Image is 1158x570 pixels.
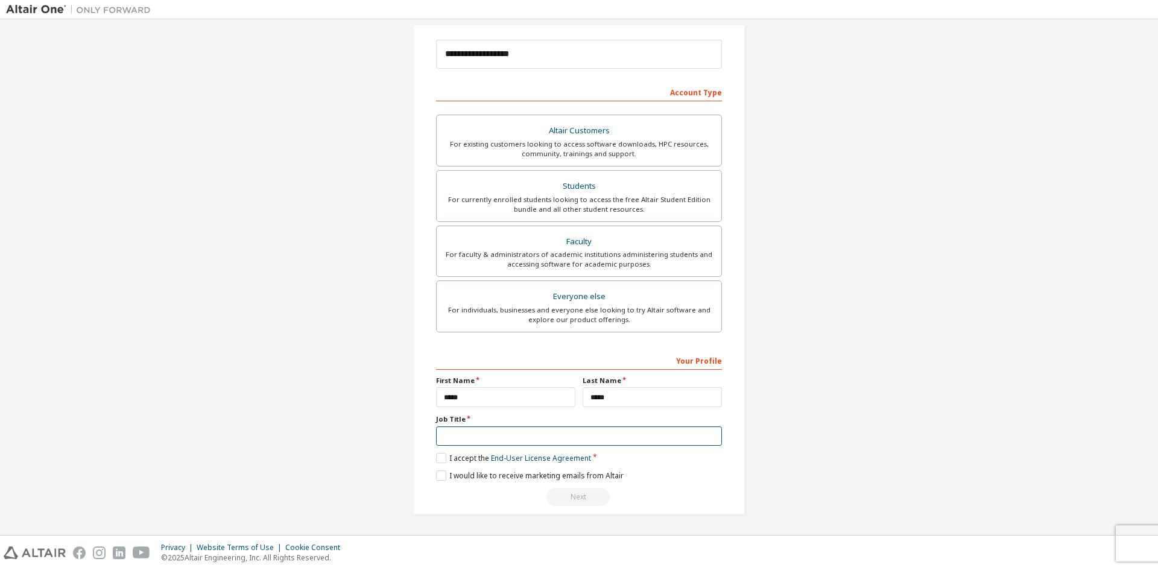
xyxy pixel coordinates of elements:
[4,546,66,559] img: altair_logo.svg
[444,305,714,325] div: For individuals, businesses and everyone else looking to try Altair software and explore our prod...
[113,546,125,559] img: linkedin.svg
[161,543,197,553] div: Privacy
[133,546,150,559] img: youtube.svg
[436,453,591,463] label: I accept the
[285,543,347,553] div: Cookie Consent
[491,453,591,463] a: End-User License Agreement
[444,250,714,269] div: For faculty & administrators of academic institutions administering students and accessing softwa...
[6,4,157,16] img: Altair One
[161,553,347,563] p: © 2025 Altair Engineering, Inc. All Rights Reserved.
[444,288,714,305] div: Everyone else
[93,546,106,559] img: instagram.svg
[436,82,722,101] div: Account Type
[197,543,285,553] div: Website Terms of Use
[583,376,722,385] label: Last Name
[436,470,624,481] label: I would like to receive marketing emails from Altair
[73,546,86,559] img: facebook.svg
[436,376,575,385] label: First Name
[444,122,714,139] div: Altair Customers
[436,350,722,370] div: Your Profile
[444,233,714,250] div: Faculty
[436,488,722,506] div: Read and acccept EULA to continue
[444,195,714,214] div: For currently enrolled students looking to access the free Altair Student Edition bundle and all ...
[444,139,714,159] div: For existing customers looking to access software downloads, HPC resources, community, trainings ...
[436,414,722,424] label: Job Title
[444,178,714,195] div: Students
